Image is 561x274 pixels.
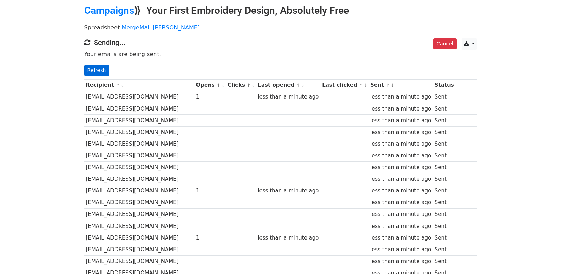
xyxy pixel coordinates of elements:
[84,208,194,220] td: [EMAIL_ADDRESS][DOMAIN_NAME]
[116,83,120,88] a: ↑
[433,138,456,150] td: Sent
[526,240,561,274] iframe: Chat Widget
[194,79,226,91] th: Opens
[433,103,456,114] td: Sent
[196,93,224,101] div: 1
[433,173,456,185] td: Sent
[370,140,431,148] div: less than a minute ago
[84,38,477,47] h4: Sending...
[433,162,456,173] td: Sent
[258,234,319,242] div: less than a minute ago
[370,187,431,195] div: less than a minute ago
[370,257,431,265] div: less than a minute ago
[370,222,431,230] div: less than a minute ago
[84,24,477,31] p: Spreadsheet:
[433,150,456,162] td: Sent
[433,220,456,232] td: Sent
[84,50,477,58] p: Your emails are being sent.
[84,126,194,138] td: [EMAIL_ADDRESS][DOMAIN_NAME]
[370,93,431,101] div: less than a minute ago
[433,232,456,244] td: Sent
[84,5,477,17] h2: ⟫ Your First Embroidery Design, Absolutely Free
[258,187,319,195] div: less than a minute ago
[84,220,194,232] td: [EMAIL_ADDRESS][DOMAIN_NAME]
[84,185,194,197] td: [EMAIL_ADDRESS][DOMAIN_NAME]
[433,114,456,126] td: Sent
[226,79,256,91] th: Clicks
[84,79,194,91] th: Recipient
[370,128,431,136] div: less than a minute ago
[84,150,194,162] td: [EMAIL_ADDRESS][DOMAIN_NAME]
[84,114,194,126] td: [EMAIL_ADDRESS][DOMAIN_NAME]
[221,83,225,88] a: ↓
[251,83,255,88] a: ↓
[433,79,456,91] th: Status
[370,105,431,113] div: less than a minute ago
[386,83,390,88] a: ↑
[84,162,194,173] td: [EMAIL_ADDRESS][DOMAIN_NAME]
[433,185,456,197] td: Sent
[84,256,194,267] td: [EMAIL_ADDRESS][DOMAIN_NAME]
[84,91,194,103] td: [EMAIL_ADDRESS][DOMAIN_NAME]
[370,246,431,254] div: less than a minute ago
[120,83,124,88] a: ↓
[84,5,134,16] a: Campaigns
[84,103,194,114] td: [EMAIL_ADDRESS][DOMAIN_NAME]
[196,234,224,242] div: 1
[256,79,321,91] th: Last opened
[368,79,433,91] th: Sent
[84,65,109,76] a: Refresh
[84,232,194,244] td: [EMAIL_ADDRESS][DOMAIN_NAME]
[433,38,456,49] a: Cancel
[122,24,200,31] a: MergeMail [PERSON_NAME]
[301,83,305,88] a: ↓
[370,198,431,207] div: less than a minute ago
[433,208,456,220] td: Sent
[370,234,431,242] div: less than a minute ago
[390,83,394,88] a: ↓
[364,83,368,88] a: ↓
[370,175,431,183] div: less than a minute ago
[320,79,368,91] th: Last clicked
[258,93,319,101] div: less than a minute ago
[433,126,456,138] td: Sent
[84,197,194,208] td: [EMAIL_ADDRESS][DOMAIN_NAME]
[433,244,456,255] td: Sent
[370,163,431,172] div: less than a minute ago
[247,83,251,88] a: ↑
[359,83,363,88] a: ↑
[84,173,194,185] td: [EMAIL_ADDRESS][DOMAIN_NAME]
[433,91,456,103] td: Sent
[370,117,431,125] div: less than a minute ago
[84,138,194,150] td: [EMAIL_ADDRESS][DOMAIN_NAME]
[433,256,456,267] td: Sent
[433,197,456,208] td: Sent
[370,152,431,160] div: less than a minute ago
[84,244,194,255] td: [EMAIL_ADDRESS][DOMAIN_NAME]
[296,83,300,88] a: ↑
[370,210,431,218] div: less than a minute ago
[217,83,221,88] a: ↑
[196,187,224,195] div: 1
